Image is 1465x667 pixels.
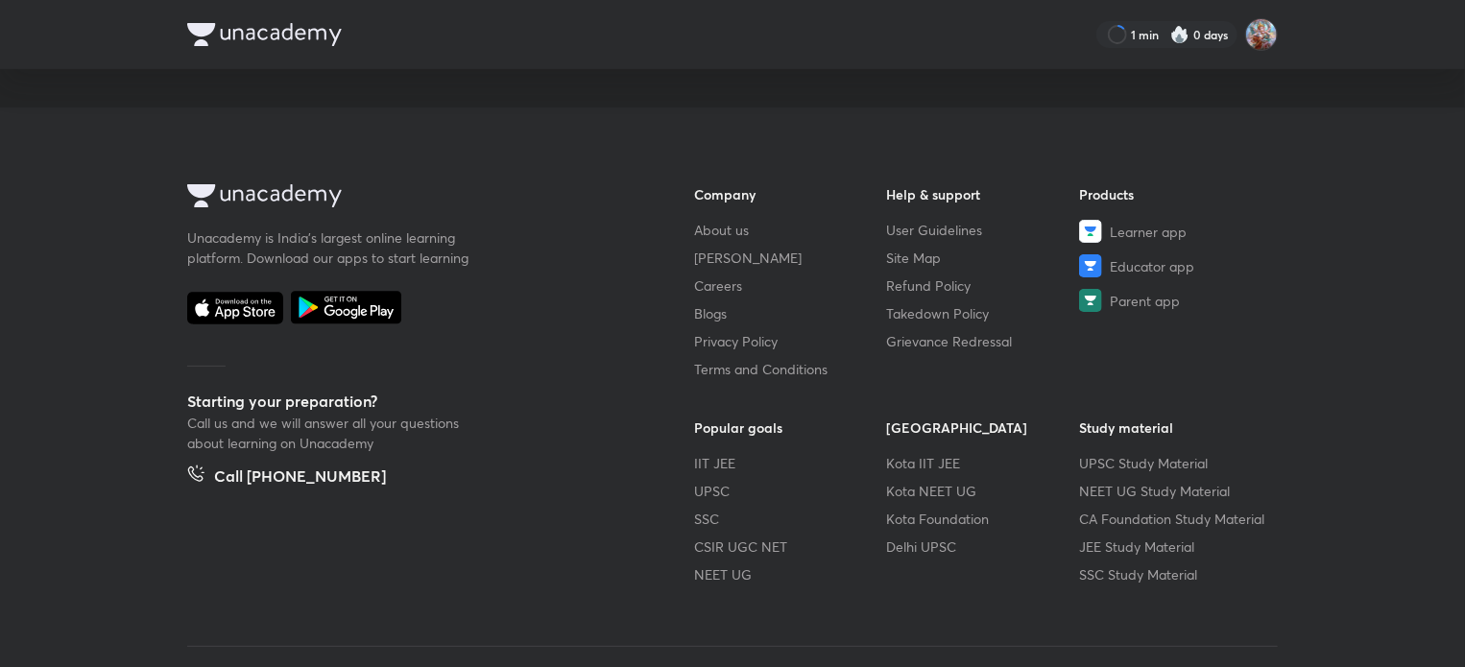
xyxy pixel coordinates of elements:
a: Learner app [1079,220,1272,243]
a: Privacy Policy [694,331,887,351]
h6: Help & support [887,184,1080,204]
img: Educator app [1079,254,1102,277]
a: Kota IIT JEE [887,453,1080,473]
h6: Study material [1079,417,1272,438]
a: NEET UG [694,564,887,584]
a: Site Map [887,248,1080,268]
a: CSIR UGC NET [694,536,887,557]
a: Takedown Policy [887,303,1080,323]
h5: Call [PHONE_NUMBER] [214,465,386,491]
img: streak [1170,25,1189,44]
a: Kota NEET UG [887,481,1080,501]
a: SSC [694,509,887,529]
span: Careers [694,275,742,296]
a: UPSC [694,481,887,501]
a: Parent app [1079,289,1272,312]
a: Refund Policy [887,275,1080,296]
h6: [GEOGRAPHIC_DATA] [887,417,1080,438]
span: Parent app [1110,291,1180,311]
a: Terms and Conditions [694,359,887,379]
a: [PERSON_NAME] [694,248,887,268]
img: Learner app [1079,220,1102,243]
a: CA Foundation Study Material [1079,509,1272,529]
h5: Starting your preparation? [187,390,633,413]
img: Divya [1245,18,1278,51]
img: Company Logo [187,184,342,207]
a: Delhi UPSC [887,536,1080,557]
span: Educator app [1110,256,1194,276]
a: UPSC Study Material [1079,453,1272,473]
a: About us [694,220,887,240]
a: Company Logo [187,184,633,212]
p: Unacademy is India’s largest online learning platform. Download our apps to start learning [187,227,475,268]
a: Careers [694,275,887,296]
a: IIT JEE [694,453,887,473]
img: Company Logo [187,23,342,46]
span: Learner app [1110,222,1187,242]
h6: Popular goals [694,417,887,438]
a: Call [PHONE_NUMBER] [187,465,386,491]
a: Educator app [1079,254,1272,277]
h6: Company [694,184,887,204]
a: JEE Study Material [1079,536,1272,557]
a: SSC Study Material [1079,564,1272,584]
img: Parent app [1079,289,1102,312]
a: User Guidelines [887,220,1080,240]
h6: Products [1079,184,1272,204]
a: Grievance Redressal [887,331,1080,351]
a: Blogs [694,303,887,323]
p: Call us and we will answer all your questions about learning on Unacademy [187,413,475,453]
a: NEET UG Study Material [1079,481,1272,501]
a: Kota Foundation [887,509,1080,529]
